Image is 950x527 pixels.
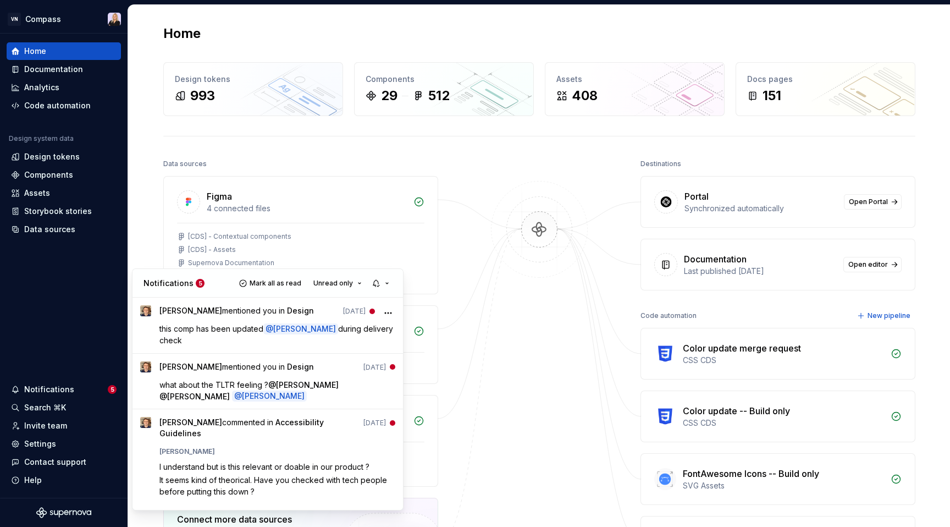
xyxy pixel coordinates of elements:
span: 5 [196,279,205,288]
span: mentioned you in [159,305,314,320]
time: 9/10/2025, 5:10 PM [363,362,386,373]
img: Ugo Jauffret [140,305,151,316]
span: @ [263,323,338,334]
p: Notifications [143,278,194,289]
span: mentioned you in [159,361,314,376]
button: Unread only [308,276,367,291]
time: 9/10/2025, 5:07 PM [363,418,386,429]
span: @ [159,392,230,401]
button: Mark all as read [236,276,306,291]
span: @ [268,380,339,389]
span: [PERSON_NAME] [167,392,230,401]
span: [PERSON_NAME] [159,362,222,371]
img: Ugo Jauffret [140,361,151,372]
span: Unread only [313,279,353,288]
span: [PERSON_NAME] [273,324,336,333]
span: this comp has been updated [159,324,263,333]
span: Design [287,306,314,315]
span: [PERSON_NAME] [276,380,339,389]
img: Ugo Jauffret [140,417,151,428]
span: [PERSON_NAME] [159,306,222,315]
span: commented in [159,417,358,439]
span: I understand but is this relevant or doable in our product ? [159,462,369,471]
span: what about the TLTR feeling ? [159,380,268,389]
span: [PERSON_NAME] [242,392,305,401]
button: More [380,305,395,320]
span: It seems kind of theorical. Have you checked with tech people before putting this down ? [159,475,389,496]
span: [PERSON_NAME] [159,447,215,456]
span: [PERSON_NAME] [159,509,215,518]
span: Mark all as read [250,279,301,288]
span: Design [287,362,314,371]
span: @ [232,391,307,402]
span: [PERSON_NAME] [159,418,222,427]
time: 9/10/2025, 5:10 PM [343,306,366,317]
